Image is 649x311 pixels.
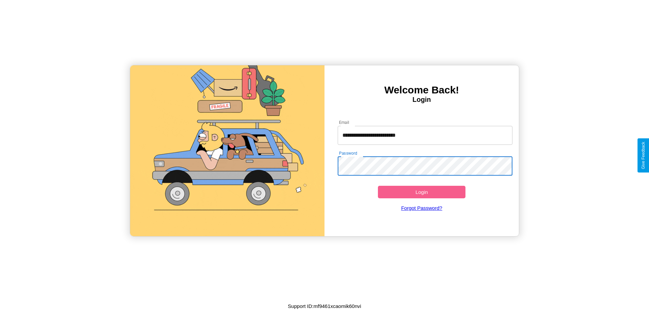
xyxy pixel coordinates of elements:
[339,119,350,125] label: Email
[378,186,465,198] button: Login
[334,198,509,218] a: Forgot Password?
[641,142,646,169] div: Give Feedback
[339,150,357,156] label: Password
[324,96,519,104] h4: Login
[288,302,361,311] p: Support ID: mf9461xcaomik60nvi
[130,65,324,236] img: gif
[324,84,519,96] h3: Welcome Back!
